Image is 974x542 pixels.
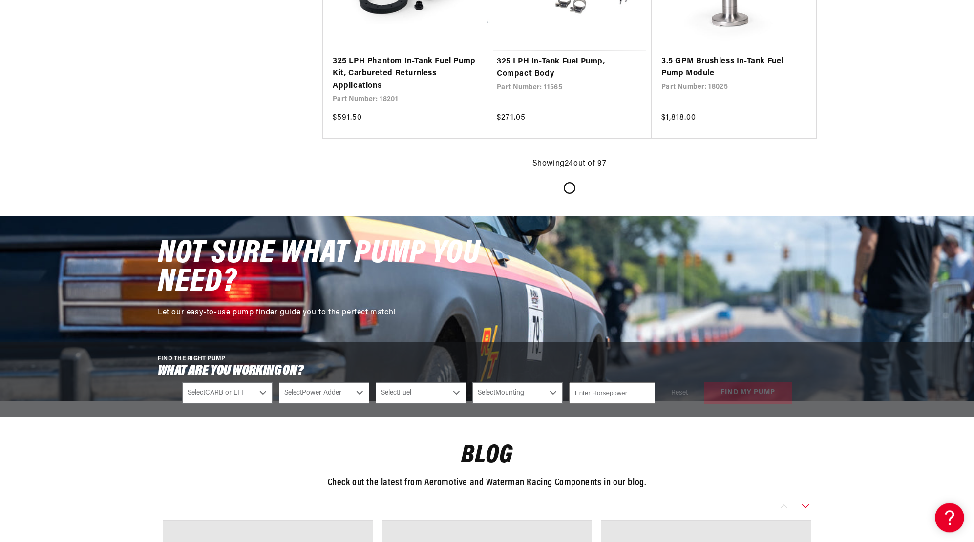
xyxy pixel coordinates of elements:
[565,160,573,167] span: 24
[773,500,795,512] button: Slide left
[158,307,490,319] p: Let our easy-to-use pump finder guide you to the perfect match!
[158,356,226,362] span: FIND THE RIGHT PUMP
[158,444,816,467] h2: Blog
[661,55,806,80] a: 3.5 GPM Brushless In-Tank Fuel Pump Module
[158,475,816,491] p: Check out the latest from Aeromotive and Waterman Racing Components in our blog.
[795,500,816,512] button: Slide right
[376,382,466,404] select: Fuel
[497,56,642,81] a: 325 LPH In-Tank Fuel Pump, Compact Body
[279,382,369,404] select: Power Adder
[333,55,477,93] a: 325 LPH Phantom In-Tank Fuel Pump Kit, Carbureted Returnless Applications
[569,382,655,404] input: Enter Horsepower
[472,382,563,404] select: Mounting
[158,238,480,299] span: NOT SURE WHAT PUMP YOU NEED?
[182,382,273,404] select: CARB or EFI
[532,158,607,170] p: Showing out of 97
[158,365,304,377] span: What are you working on?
